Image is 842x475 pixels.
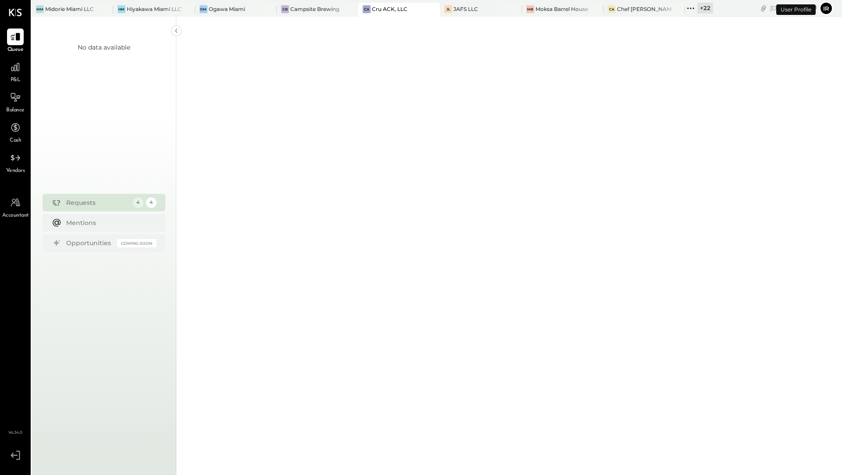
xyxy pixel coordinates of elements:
div: JAFS LLC [453,5,478,13]
div: Cru ACK, LLC [372,5,407,13]
a: Queue [0,29,30,54]
a: P&L [0,59,30,84]
div: Mentions [66,218,152,227]
div: Requests [66,198,128,207]
div: Moksa Barrel House [535,5,588,13]
div: CB [281,5,289,13]
div: Hiyakawa Miami LLC [127,5,182,13]
div: Midorie Miami LLC [45,5,94,13]
div: CA [363,5,371,13]
button: Ir [819,1,833,15]
span: Balance [6,107,25,114]
div: + 22 [697,3,713,14]
a: Vendors [0,150,30,175]
span: Vendors [6,167,25,175]
div: CA [608,5,616,13]
div: [DATE] [770,4,817,12]
div: Chef [PERSON_NAME]'s Vineyard Restaurant [617,5,672,13]
span: Cash [10,137,21,145]
div: MB [526,5,534,13]
div: OM [200,5,207,13]
div: 4 [146,197,157,208]
span: Accountant [2,212,29,220]
div: 4 [133,197,143,208]
div: User Profile [776,4,816,15]
a: Accountant [0,194,30,220]
div: HM [118,5,125,13]
div: Campsite Brewing [290,5,339,13]
div: JL [444,5,452,13]
a: Balance [0,89,30,114]
div: Coming Soon [117,239,157,247]
div: No data available [78,43,130,52]
div: copy link [759,4,768,13]
a: Cash [0,119,30,145]
span: Queue [7,46,24,54]
span: P&L [11,76,21,84]
div: MM [36,5,44,13]
div: Opportunities [66,239,113,247]
div: Ogawa Miami [209,5,245,13]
